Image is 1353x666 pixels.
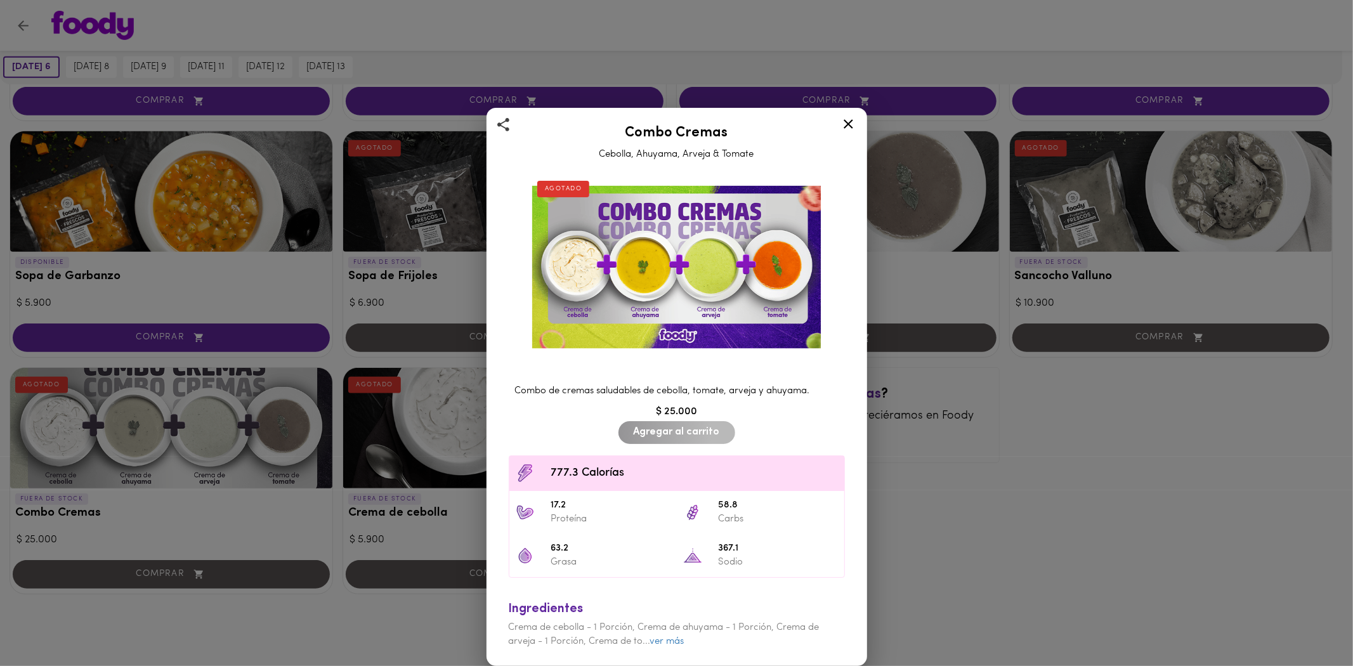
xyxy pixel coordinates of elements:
p: Grasa [551,556,670,569]
span: 63.2 [551,542,670,556]
img: 17.2 Proteína [516,503,535,522]
span: 777.3 Calorías [551,465,838,482]
img: 367.1 Sodio [683,546,702,565]
span: Combo de cremas saludables de cebolla, tomate, arveja y ahuyama. [515,386,810,396]
a: ver más [650,637,684,646]
iframe: Messagebird Livechat Widget [1279,592,1340,653]
img: 63.2 Grasa [516,546,535,565]
div: AGOTADO [537,181,590,197]
h2: Combo Cremas [502,126,851,141]
img: 58.8 Carbs [683,503,702,522]
div: $ 25.000 [502,405,851,419]
p: Proteína [551,513,670,526]
div: Ingredientes [509,600,845,618]
span: 17.2 [551,499,670,513]
img: Contenido calórico [516,464,535,483]
span: 367.1 [719,542,838,556]
p: Carbs [719,513,838,526]
span: 58.8 [719,499,838,513]
span: Cebolla, Ahuyama, Arveja & Tomate [599,150,754,159]
span: Crema de cebolla - 1 Porción, Crema de ahuyama - 1 Porción, Crema de arveja - 1 Porción, Crema de... [509,623,820,646]
p: Sodio [719,556,838,569]
img: Combo Cremas [532,171,821,363]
